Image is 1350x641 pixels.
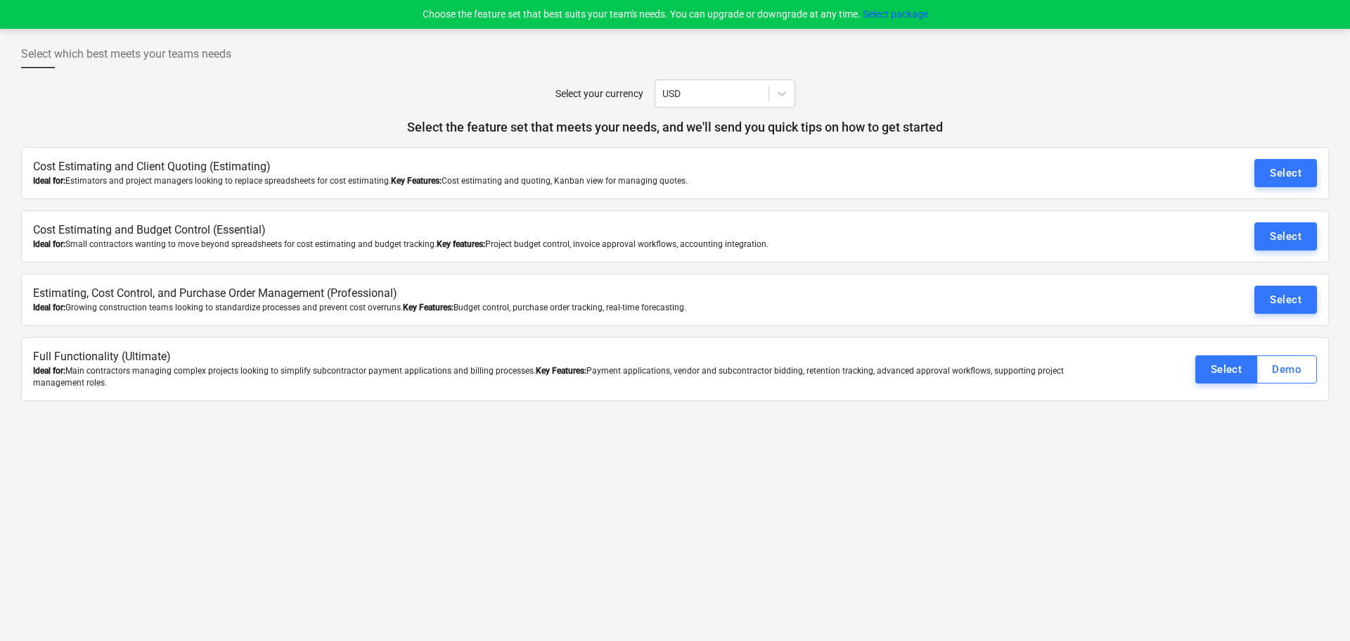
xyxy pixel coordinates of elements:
[33,286,1103,302] p: Estimating, Cost Control, and Purchase Order Management (Professional)
[21,119,1329,136] p: Select the feature set that meets your needs, and we'll send you quick tips on how to get started
[423,7,928,22] p: Choose the feature set that best suits your team's needs. You can upgrade or downgrade at any time.
[33,239,65,249] b: Ideal for:
[21,46,231,63] span: Select which best meets your teams needs
[1270,227,1301,246] div: Select
[391,176,442,186] b: Key Features:
[1195,355,1258,383] button: Select
[33,176,65,186] b: Ideal for:
[1254,286,1317,314] button: Select
[1254,222,1317,250] button: Select
[33,239,1103,250] div: Small contractors wanting to move beyond spreadsheets for cost estimating and budget tracking. Pr...
[33,175,1103,187] div: Estimators and project managers looking to replace spreadsheets for cost estimating. Cost estimat...
[437,239,485,249] b: Key features:
[1254,159,1317,187] button: Select
[33,366,65,376] b: Ideal for:
[33,349,1103,365] p: Full Functionality (Ultimate)
[33,159,1103,175] p: Cost Estimating and Client Quoting (Estimating)
[1270,291,1301,309] div: Select
[33,303,65,312] b: Ideal for:
[33,222,1103,239] p: Cost Estimating and Budget Control (Essential)
[1280,573,1350,641] iframe: Chat Widget
[1211,360,1242,379] div: Select
[555,87,643,101] p: Select your currency
[1280,573,1350,641] div: 聊天小组件
[536,366,586,376] b: Key Features:
[33,302,1103,314] div: Growing construction teams looking to standardize processes and prevent cost overruns. Budget con...
[1270,164,1301,182] div: Select
[863,7,928,22] button: Select package
[1256,355,1317,383] button: Demo
[403,303,454,312] b: Key Features:
[33,365,1103,389] div: Main contractors managing complex projects looking to simplify subcontractor payment applications...
[1272,360,1301,379] div: Demo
